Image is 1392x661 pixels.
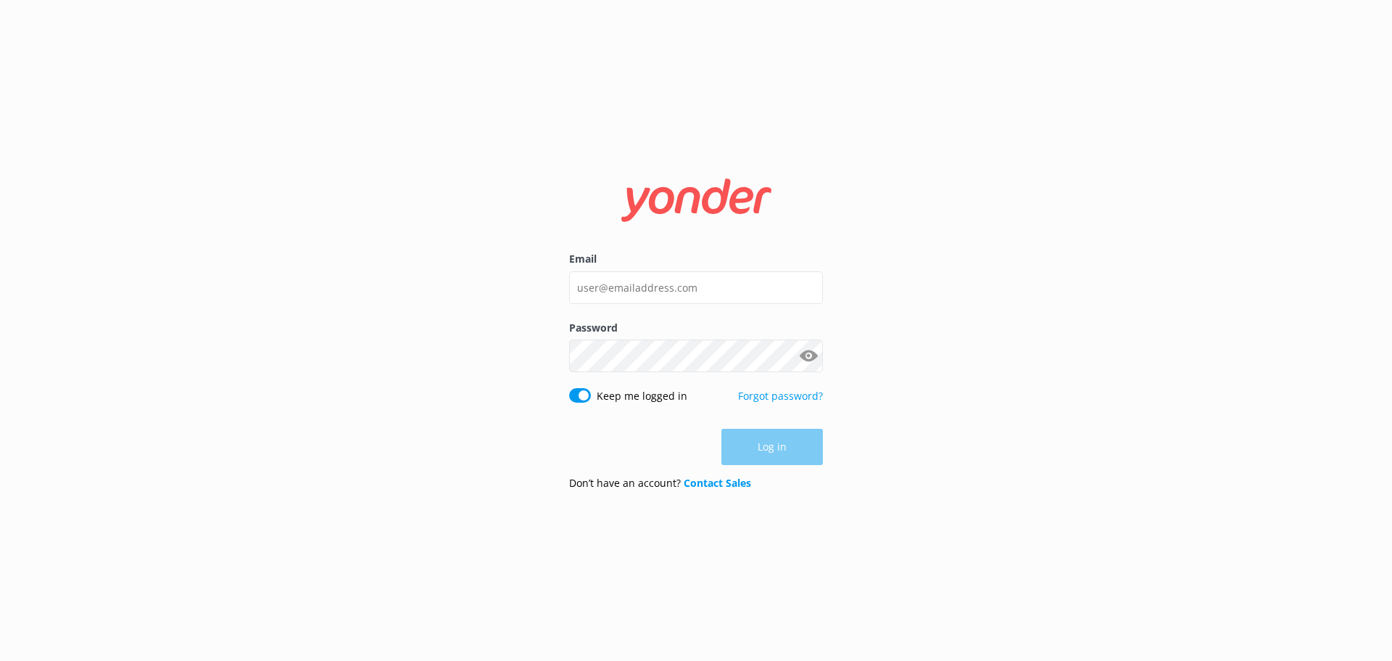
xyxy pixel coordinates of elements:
[738,389,823,403] a: Forgot password?
[569,251,823,267] label: Email
[794,342,823,371] button: Show password
[569,475,751,491] p: Don’t have an account?
[597,388,687,404] label: Keep me logged in
[569,320,823,336] label: Password
[569,271,823,304] input: user@emailaddress.com
[684,476,751,490] a: Contact Sales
